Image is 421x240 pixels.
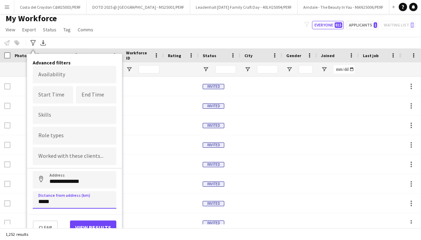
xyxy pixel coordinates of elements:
input: Joined Filter Input [334,65,354,73]
span: Invited [203,84,224,89]
span: Export [22,26,36,33]
a: Export [20,25,39,34]
span: Rating [168,53,181,58]
span: Invited [203,220,224,226]
span: First Name [49,53,71,58]
span: Workforce ID [126,50,151,61]
a: Status [40,25,59,34]
span: View [6,26,15,33]
input: Type to search clients... [38,153,111,160]
span: Last job [363,53,379,58]
span: Status [43,26,56,33]
span: Comms [78,26,93,33]
span: Invited [203,201,224,206]
button: Leadenhall [DATE] Family Craft Day - 40LH25004/PERF [190,0,298,14]
span: Photo [15,53,26,58]
input: Row Selection is disabled for this row (unchecked) [4,122,10,129]
input: Row Selection is disabled for this row (unchecked) [4,83,10,90]
button: Open Filter Menu [126,66,132,72]
input: City Filter Input [257,65,278,73]
button: Clear [33,220,58,234]
input: Row Selection is disabled for this row (unchecked) [4,142,10,148]
button: DOTD 2025 @ [GEOGRAPHIC_DATA] - MS25001/PERF [87,0,190,14]
span: Invited [203,123,224,128]
span: Status [203,53,216,58]
input: Workforce ID Filter Input [139,65,159,73]
input: Type to search skills... [38,112,111,118]
button: Open Filter Menu [203,66,209,72]
span: Invited [203,103,224,109]
input: Gender Filter Input [299,65,313,73]
button: Open Filter Menu [286,66,293,72]
input: Type to search role types... [38,133,111,139]
button: Arndale - The Beauty In You - MAN25006/PERF [298,0,389,14]
span: My Workforce [6,13,57,24]
input: Row Selection is disabled for this row (unchecked) [4,103,10,109]
input: Status Filter Input [215,65,236,73]
span: Joined [321,53,335,58]
button: Applicants1 [346,21,379,29]
button: Costa del Croydon C&W25003/PERF [14,0,87,14]
span: Invited [203,142,224,148]
button: Everyone815 [312,21,344,29]
app-action-btn: Export XLSX [39,39,47,47]
h4: Advanced filters [33,60,116,66]
input: Row Selection is disabled for this row (unchecked) [4,220,10,226]
span: Last Name [88,53,108,58]
span: 815 [335,22,342,28]
app-action-btn: Advanced filters [29,39,37,47]
a: View [3,25,18,34]
input: Row Selection is disabled for this row (unchecked) [4,200,10,207]
input: Row Selection is disabled for this row (unchecked) [4,161,10,168]
span: Gender [286,53,301,58]
span: Tag [63,26,71,33]
span: City [244,53,252,58]
a: Tag [61,25,73,34]
button: Open Filter Menu [321,66,327,72]
input: Row Selection is disabled for this row (unchecked) [4,181,10,187]
button: View results [70,220,116,234]
span: Invited [203,162,224,167]
span: 1 [374,22,377,28]
span: Invited [203,181,224,187]
a: Comms [75,25,96,34]
button: Open Filter Menu [244,66,251,72]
